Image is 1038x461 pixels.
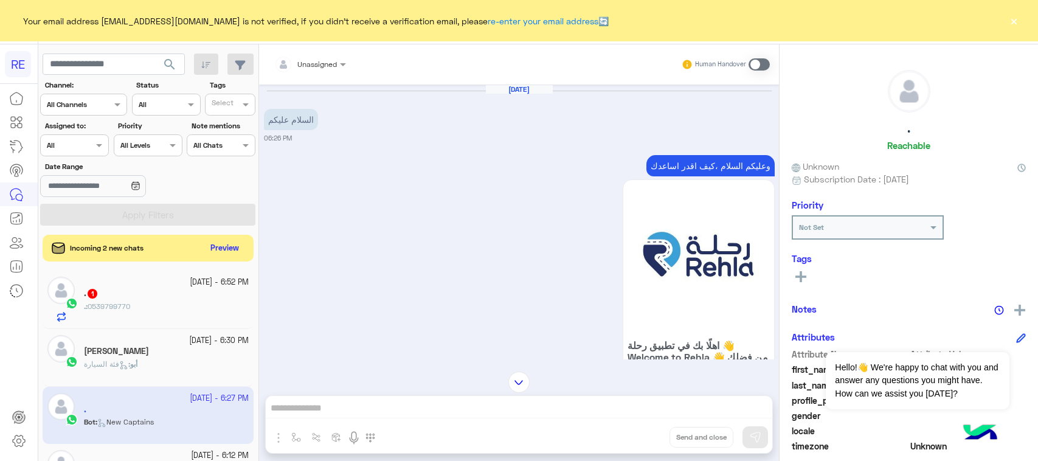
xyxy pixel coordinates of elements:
[84,302,86,311] span: .
[910,425,1026,437] span: null
[792,253,1026,264] h6: Tags
[804,173,909,185] span: Subscription Date : [DATE]
[792,440,908,452] span: timezone
[1008,15,1020,27] button: ×
[66,297,78,310] img: WhatsApp
[84,346,149,356] h5: أبو مشاري العياضي
[70,243,144,254] span: Incoming 2 new chats
[297,60,337,69] span: Unassigned
[646,155,775,176] p: 18/9/2025, 6:26 PM
[66,356,78,368] img: WhatsApp
[887,140,930,151] h6: Reachable
[792,363,908,376] span: first_name
[118,120,181,131] label: Priority
[486,85,553,94] h6: [DATE]
[792,379,908,392] span: last_name
[130,359,137,369] span: أبو
[206,240,244,257] button: Preview
[508,372,530,393] img: scroll
[23,15,609,27] span: Your email address [EMAIL_ADDRESS][DOMAIN_NAME] is not verified, if you didn't receive a verifica...
[47,277,75,304] img: defaultAdmin.png
[695,60,746,69] small: Human Handover
[910,440,1026,452] span: Unknown
[792,199,823,210] h6: Priority
[189,335,249,347] small: [DATE] - 6:30 PM
[88,302,130,311] span: 0539799770
[84,288,99,299] h5: .
[792,348,908,361] span: Attribute Name
[192,120,254,131] label: Note mentions
[792,425,908,437] span: locale
[88,289,97,299] span: 1
[210,97,234,111] div: Select
[910,409,1026,422] span: null
[907,122,910,136] h5: .
[128,359,137,369] b: :
[792,394,908,407] span: profile_pic
[792,160,839,173] span: Unknown
[959,412,1002,455] img: hulul-logo.png
[155,54,185,80] button: search
[792,409,908,422] span: gender
[792,303,817,314] h6: Notes
[162,57,177,72] span: search
[670,427,733,448] button: Send and close
[45,161,181,172] label: Date Range
[84,302,88,311] b: :
[799,223,824,232] b: Not Set
[994,305,1004,315] img: notes
[264,133,292,143] small: 06:26 PM
[45,120,108,131] label: Assigned to:
[792,331,835,342] h6: Attributes
[888,71,930,112] img: defaultAdmin.png
[84,359,128,369] span: فئة السيارة
[628,339,770,386] span: اهلًا بك في تطبيق رحلة 👋 Welcome to Rehla 👋 من فضلك أختر لغة التواصل Please choose your preferred...
[136,80,199,91] label: Status
[488,16,598,26] a: re-enter your email address
[210,80,254,91] label: Tags
[40,204,255,226] button: Apply Filters
[1014,305,1025,316] img: add
[628,184,770,327] img: 88.jpg
[826,352,1009,409] span: Hello!👋 We're happy to chat with you and answer any questions you might have. How can we assist y...
[47,335,75,362] img: defaultAdmin.png
[45,80,126,91] label: Channel:
[5,51,31,77] div: RE
[264,109,318,130] p: 18/9/2025, 6:26 PM
[190,277,249,288] small: [DATE] - 6:52 PM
